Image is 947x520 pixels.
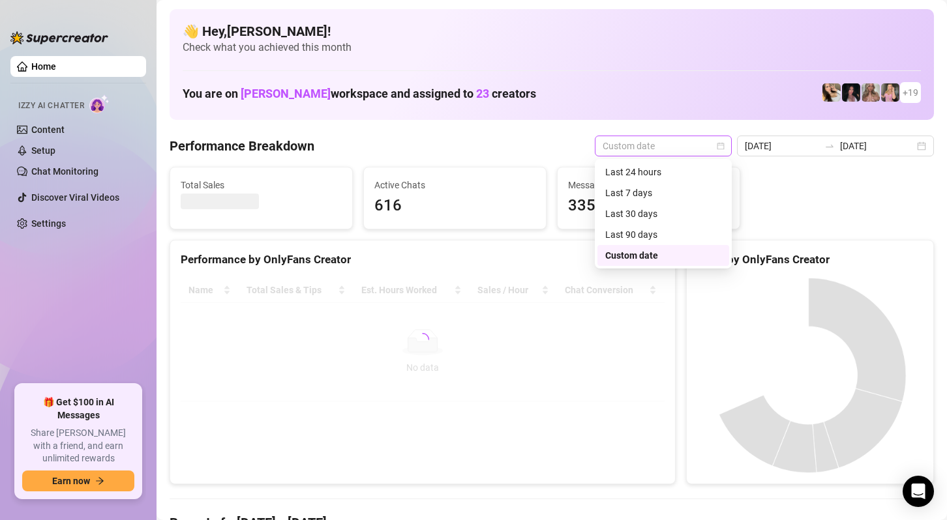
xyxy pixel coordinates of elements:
span: loading [416,333,429,346]
img: Kenzie (@dmaxkenz) [862,83,880,102]
span: calendar [717,142,725,150]
span: Izzy AI Chatter [18,100,84,112]
div: Last 30 days [597,203,729,224]
span: swap-right [824,141,835,151]
img: Baby (@babyyyybellaa) [842,83,860,102]
div: Performance by OnlyFans Creator [181,251,665,268]
span: Share [PERSON_NAME] with a friend, and earn unlimited rewards [22,427,134,465]
h1: You are on workspace and assigned to creators [183,87,536,101]
button: Earn nowarrow-right [22,470,134,491]
div: Open Intercom Messenger [903,476,934,507]
span: 23 [476,87,489,100]
img: Kenzie (@dmaxkenzfree) [881,83,899,102]
div: Custom date [605,248,721,263]
img: Avry (@avryjennerfree) [822,83,841,102]
div: Last 90 days [605,227,721,242]
span: Custom date [603,136,724,156]
img: AI Chatter [89,94,110,113]
input: End date [840,139,914,153]
div: Last 90 days [597,224,729,245]
span: Check what you achieved this month [183,40,921,55]
a: Discover Viral Videos [31,192,119,203]
h4: Performance Breakdown [170,137,314,155]
div: Last 30 days [605,207,721,221]
span: 3356 [568,194,729,218]
div: Last 7 days [597,182,729,203]
a: Settings [31,218,66,229]
span: Earn now [52,476,90,486]
span: 🎁 Get $100 in AI Messages [22,396,134,422]
span: 616 [374,194,535,218]
input: Start date [745,139,819,153]
span: to [824,141,835,151]
span: arrow-right [95,476,104,485]
h4: 👋 Hey, [PERSON_NAME] ! [183,22,921,40]
span: Messages Sent [568,178,729,192]
a: Content [31,124,65,135]
div: Sales by OnlyFans Creator [697,251,923,268]
span: Total Sales [181,178,342,192]
div: Last 7 days [605,186,721,200]
div: Custom date [597,245,729,266]
img: logo-BBDzfeDw.svg [10,31,108,44]
a: Chat Monitoring [31,166,98,177]
span: + 19 [903,85,918,100]
span: Active Chats [374,178,535,192]
div: Last 24 hours [605,165,721,179]
a: Home [31,61,56,72]
div: Last 24 hours [597,162,729,182]
span: [PERSON_NAME] [241,87,331,100]
a: Setup [31,145,55,156]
